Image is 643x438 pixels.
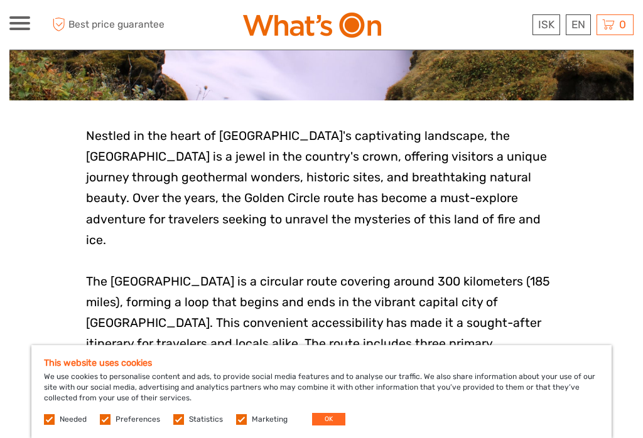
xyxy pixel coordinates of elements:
div: EN [566,14,591,35]
h5: This website uses cookies [44,358,599,368]
div: We use cookies to personalise content and ads, to provide social media features and to analyse ou... [31,345,612,438]
img: What's On [243,13,381,38]
span: 0 [617,18,628,31]
p: We're away right now. Please check back later! [18,22,142,32]
button: Open LiveChat chat widget [144,19,159,35]
span: Best price guarantee [49,14,166,35]
button: OK [312,413,345,425]
label: Statistics [189,414,223,425]
label: Marketing [252,414,288,425]
span: The [GEOGRAPHIC_DATA] is a circular route covering around 300 kilometers (185 miles), forming a l... [86,274,550,414]
label: Preferences [116,414,160,425]
span: ISK [538,18,554,31]
label: Needed [60,414,87,425]
span: Nestled in the heart of [GEOGRAPHIC_DATA]'s captivating landscape, the [GEOGRAPHIC_DATA] is a jew... [86,129,547,247]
